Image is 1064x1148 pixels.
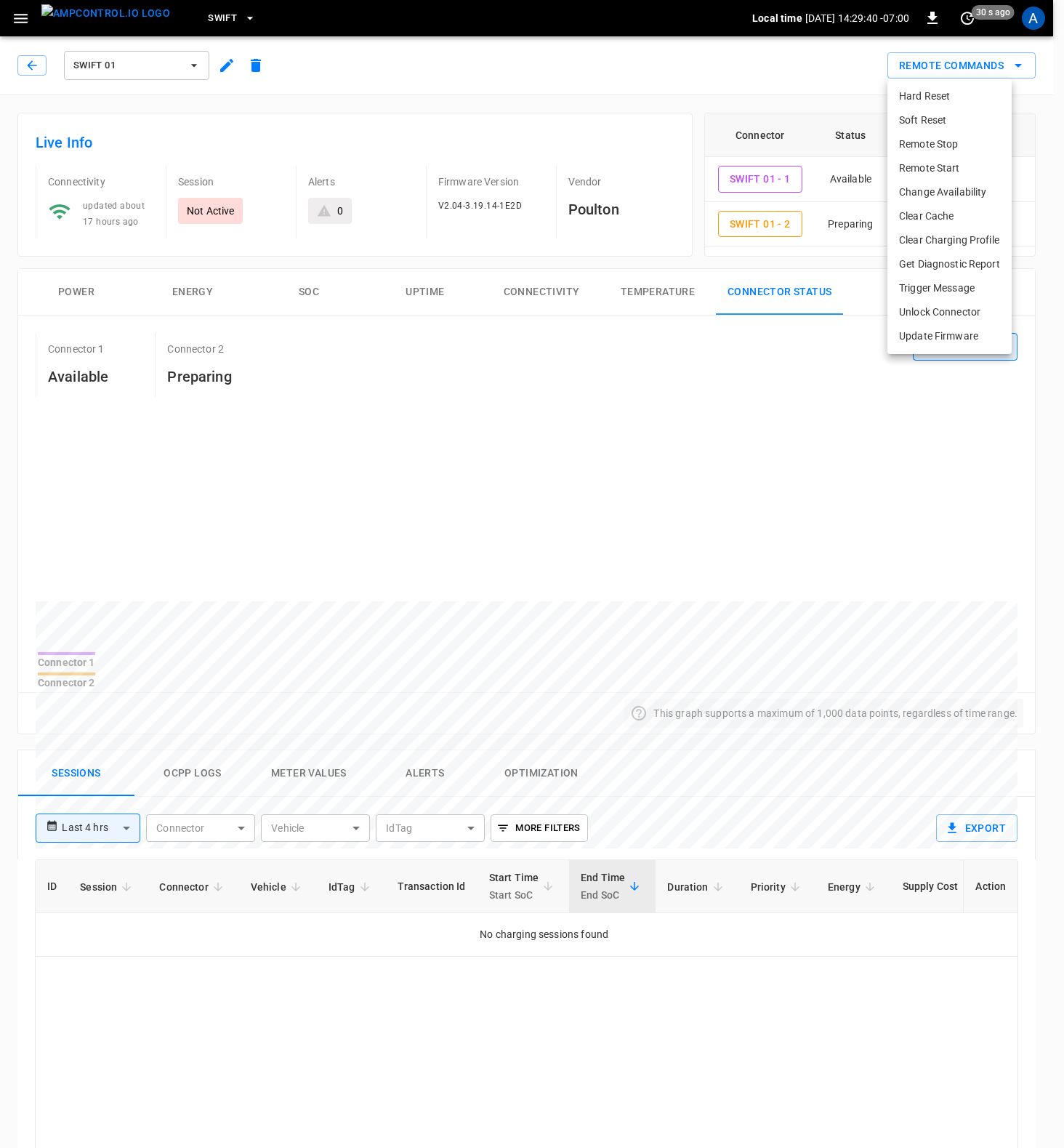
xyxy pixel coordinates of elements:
li: Hard Reset [887,84,1012,108]
li: Soft Reset [887,108,1012,132]
li: Remote Start [887,156,1012,180]
li: Get Diagnostic Report [887,252,1012,276]
li: Clear Charging Profile [887,228,1012,252]
li: Clear Cache [887,204,1012,228]
li: Remote Stop [887,132,1012,156]
li: Update Firmware [887,324,1012,348]
li: Trigger Message [887,276,1012,300]
li: Unlock Connector [887,300,1012,324]
li: Change Availability [887,180,1012,204]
